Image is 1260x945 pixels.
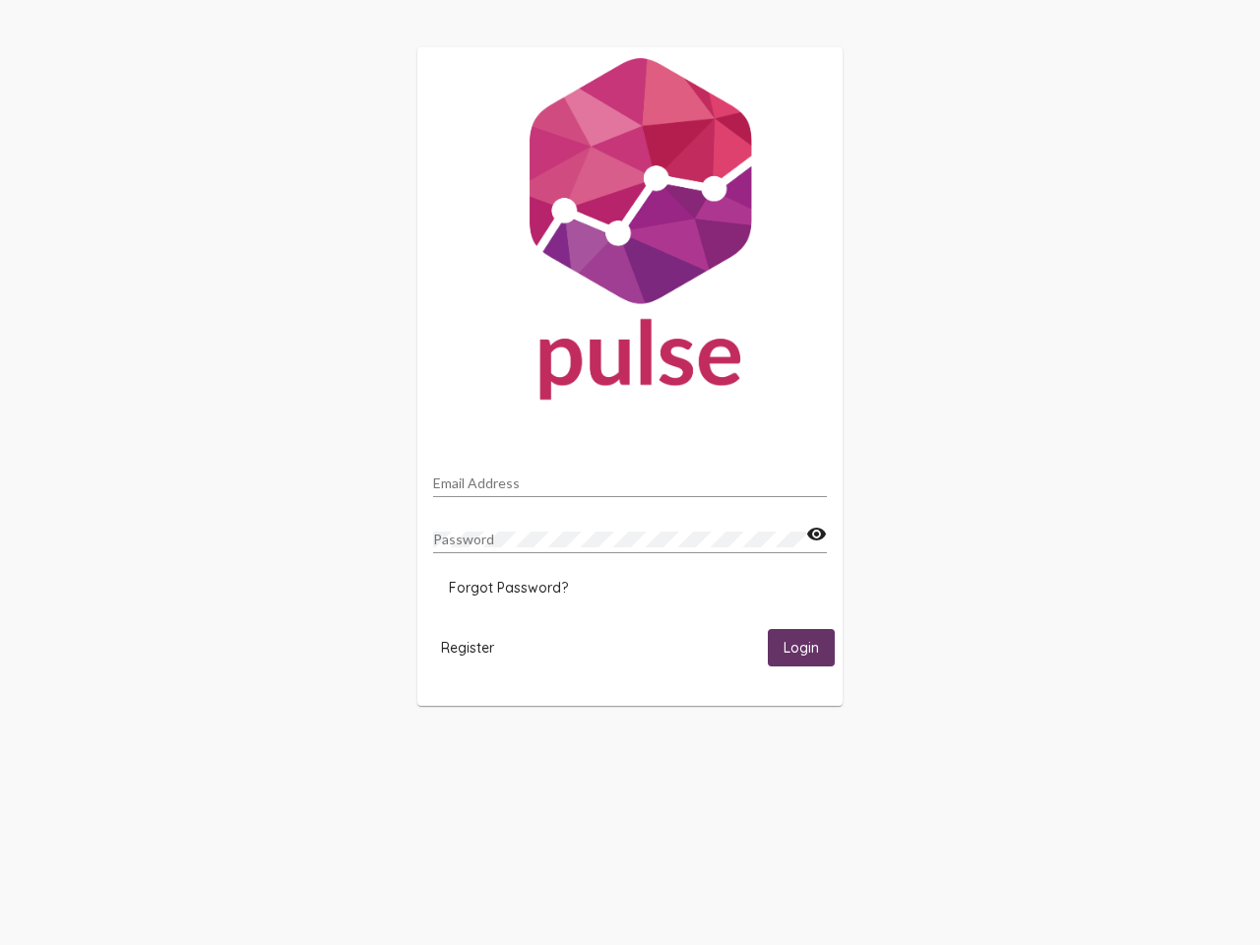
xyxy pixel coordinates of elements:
[768,629,835,665] button: Login
[441,639,494,657] span: Register
[417,47,843,419] img: Pulse For Good Logo
[449,579,568,597] span: Forgot Password?
[433,570,584,605] button: Forgot Password?
[425,629,510,665] button: Register
[784,640,819,658] span: Login
[806,523,827,546] mat-icon: visibility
